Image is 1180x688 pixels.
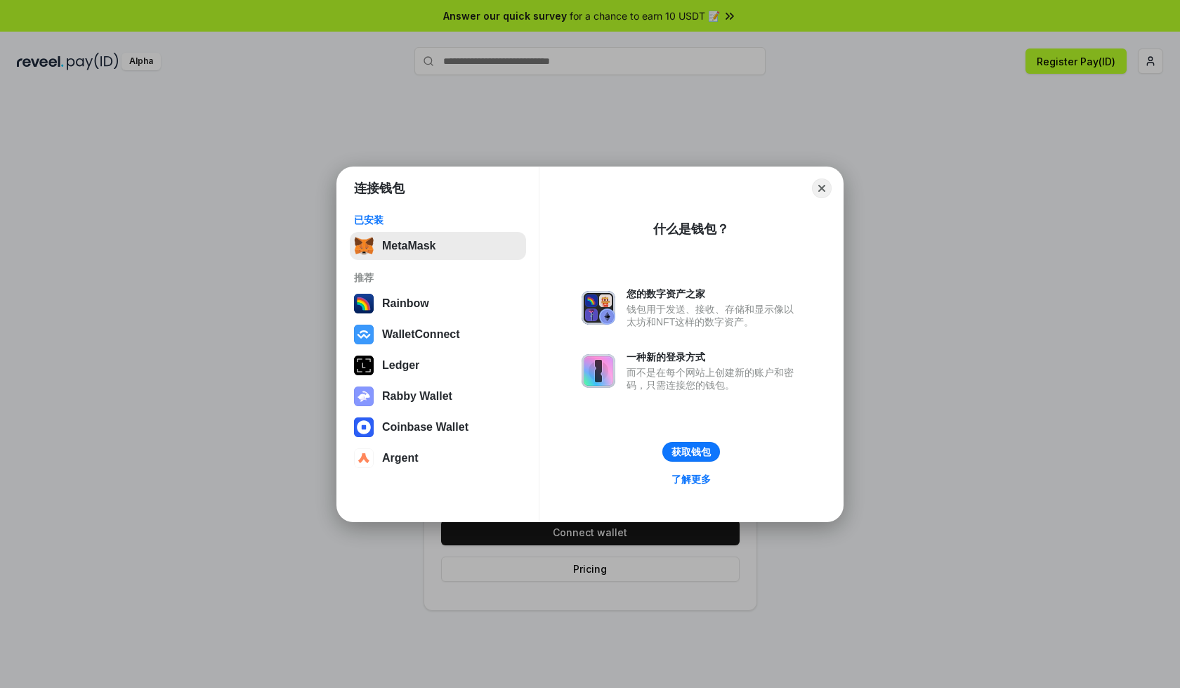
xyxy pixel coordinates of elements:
[354,180,405,197] h1: 连接钱包
[354,236,374,256] img: svg+xml,%3Csvg%20fill%3D%22none%22%20height%3D%2233%22%20viewBox%3D%220%200%2035%2033%22%20width%...
[354,356,374,375] img: svg+xml,%3Csvg%20xmlns%3D%22http%3A%2F%2Fwww.w3.org%2F2000%2Fsvg%22%20width%3D%2228%22%20height%3...
[350,413,526,441] button: Coinbase Wallet
[350,320,526,349] button: WalletConnect
[653,221,729,238] div: 什么是钱包？
[382,390,452,403] div: Rabby Wallet
[354,271,522,284] div: 推荐
[350,290,526,318] button: Rainbow
[382,452,419,465] div: Argent
[627,303,801,328] div: 钱包用于发送、接收、存储和显示像以太坊和NFT这样的数字资产。
[812,179,832,198] button: Close
[671,446,711,458] div: 获取钱包
[382,328,460,341] div: WalletConnect
[350,351,526,379] button: Ledger
[627,351,801,363] div: 一种新的登录方式
[350,382,526,410] button: Rabby Wallet
[382,240,435,252] div: MetaMask
[354,387,374,406] img: svg+xml,%3Csvg%20xmlns%3D%22http%3A%2F%2Fwww.w3.org%2F2000%2Fsvg%22%20fill%3D%22none%22%20viewBox...
[354,214,522,226] div: 已安装
[354,448,374,468] img: svg+xml,%3Csvg%20width%3D%2228%22%20height%3D%2228%22%20viewBox%3D%220%200%2028%2028%22%20fill%3D...
[354,325,374,344] img: svg+xml,%3Csvg%20width%3D%2228%22%20height%3D%2228%22%20viewBox%3D%220%200%2028%2028%22%20fill%3D...
[382,359,419,372] div: Ledger
[582,354,615,388] img: svg+xml,%3Csvg%20xmlns%3D%22http%3A%2F%2Fwww.w3.org%2F2000%2Fsvg%22%20fill%3D%22none%22%20viewBox...
[350,232,526,260] button: MetaMask
[354,294,374,313] img: svg+xml,%3Csvg%20width%3D%22120%22%20height%3D%22120%22%20viewBox%3D%220%200%20120%20120%22%20fil...
[382,421,468,434] div: Coinbase Wallet
[582,291,615,325] img: svg+xml,%3Csvg%20xmlns%3D%22http%3A%2F%2Fwww.w3.org%2F2000%2Fsvg%22%20fill%3D%22none%22%20viewBox...
[663,470,719,488] a: 了解更多
[627,366,801,391] div: 而不是在每个网站上创建新的账户和密码，只需连接您的钱包。
[354,417,374,437] img: svg+xml,%3Csvg%20width%3D%2228%22%20height%3D%2228%22%20viewBox%3D%220%200%2028%2028%22%20fill%3D...
[382,297,429,310] div: Rainbow
[350,444,526,472] button: Argent
[662,442,720,462] button: 获取钱包
[671,473,711,486] div: 了解更多
[627,287,801,300] div: 您的数字资产之家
